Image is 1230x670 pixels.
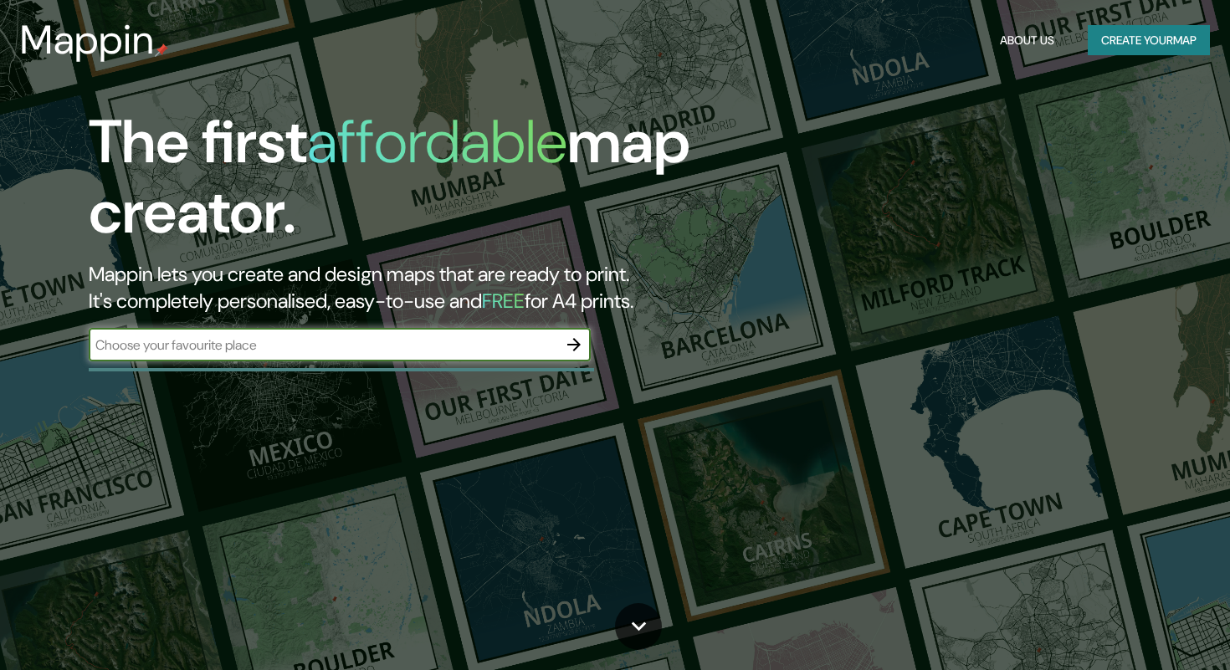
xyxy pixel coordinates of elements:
[307,103,567,181] h1: affordable
[20,17,155,64] h3: Mappin
[482,288,525,314] h5: FREE
[1088,25,1210,56] button: Create yourmap
[993,25,1061,56] button: About Us
[155,43,168,57] img: mappin-pin
[89,335,557,355] input: Choose your favourite place
[89,261,704,315] h2: Mappin lets you create and design maps that are ready to print. It's completely personalised, eas...
[89,107,704,261] h1: The first map creator.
